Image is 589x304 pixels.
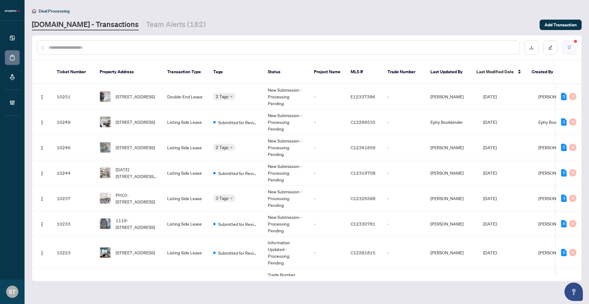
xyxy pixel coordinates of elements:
[218,170,258,177] span: Submitted for Review
[218,221,258,227] span: Submitted for Review
[162,160,208,186] td: Listing Side Lease
[569,93,576,100] div: 0
[309,269,346,301] td: -
[346,60,383,84] th: MLS #
[162,211,208,237] td: Listing Side Lease
[529,45,533,50] span: download
[545,20,577,30] span: Add Transaction
[383,60,425,84] th: Trade Number
[100,91,110,102] img: thumbnail-img
[52,237,95,269] td: 10223
[116,166,157,180] span: [DATE][STREET_ADDRESS][DATE]
[37,117,47,127] button: Logo
[218,119,258,126] span: Submitted for Review
[309,60,346,84] th: Project Name
[538,170,572,176] span: [PERSON_NAME]
[5,9,20,13] img: logo
[309,211,346,237] td: -
[561,220,567,227] div: 6
[483,94,497,99] span: [DATE]
[162,237,208,269] td: Listing Side Lease
[95,60,162,84] th: Property Address
[351,145,375,150] span: C12341856
[561,195,567,202] div: 3
[263,60,309,84] th: Status
[37,168,47,178] button: Logo
[100,193,110,203] img: thumbnail-img
[425,160,478,186] td: [PERSON_NAME]
[116,93,155,100] span: [STREET_ADDRESS]
[524,40,538,55] button: download
[263,186,309,211] td: New Submission - Processing Pending
[216,93,229,100] span: 2 Tags
[116,192,157,205] span: PH10-[STREET_ADDRESS]
[146,19,206,30] a: Team Alerts (182)
[538,196,572,201] span: [PERSON_NAME]
[230,146,233,149] span: down
[472,60,527,84] th: Last Modified Date
[52,60,95,84] th: Ticket Number
[383,84,425,109] td: -
[476,68,514,75] span: Last Modified Date
[569,220,576,227] div: 0
[230,197,233,200] span: down
[564,283,583,301] button: Open asap
[483,221,497,226] span: [DATE]
[548,45,552,50] span: edit
[425,60,472,84] th: Last Updated By
[40,222,44,227] img: Logo
[263,211,309,237] td: New Submission - Processing Pending
[32,19,139,30] a: [DOMAIN_NAME] - Transactions
[37,248,47,257] button: Logo
[37,219,47,229] button: Logo
[309,237,346,269] td: -
[116,217,157,230] span: 1119-[STREET_ADDRESS]
[52,135,95,160] td: 10246
[562,40,576,55] button: filter
[383,269,425,301] td: 308505
[116,144,155,151] span: [STREET_ADDRESS]
[37,142,47,152] button: Logo
[483,170,497,176] span: [DATE]
[538,250,572,255] span: [PERSON_NAME]
[40,251,44,256] img: Logo
[116,249,155,256] span: [STREET_ADDRESS]
[263,269,309,301] td: Trade Number Generated - Pending Information
[52,211,95,237] td: 10233
[309,186,346,211] td: -
[32,9,36,13] span: home
[569,144,576,151] div: 0
[561,144,567,151] div: 5
[40,120,44,125] img: Logo
[561,169,567,177] div: 5
[40,95,44,100] img: Logo
[39,8,70,14] span: Deal Processing
[540,20,582,30] button: Add Transaction
[351,170,375,176] span: C12319708
[483,250,497,255] span: [DATE]
[230,95,233,98] span: down
[216,144,229,151] span: 2 Tags
[383,109,425,135] td: -
[425,186,478,211] td: [PERSON_NAME]
[569,195,576,202] div: 0
[40,146,44,150] img: Logo
[309,84,346,109] td: -
[162,109,208,135] td: Listing Side Lease
[100,142,110,153] img: thumbnail-img
[216,195,229,202] span: 3 Tags
[218,249,258,256] span: Submitted for Review
[52,84,95,109] td: 10251
[309,135,346,160] td: -
[351,94,375,99] span: E12337396
[569,169,576,177] div: 0
[116,119,155,125] span: [STREET_ADDRESS]
[538,94,572,99] span: [PERSON_NAME]
[383,237,425,269] td: -
[263,160,309,186] td: New Submission - Processing Pending
[100,247,110,258] img: thumbnail-img
[9,287,16,296] span: ST
[351,196,375,201] span: C12326598
[483,119,497,125] span: [DATE]
[561,118,567,126] div: 2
